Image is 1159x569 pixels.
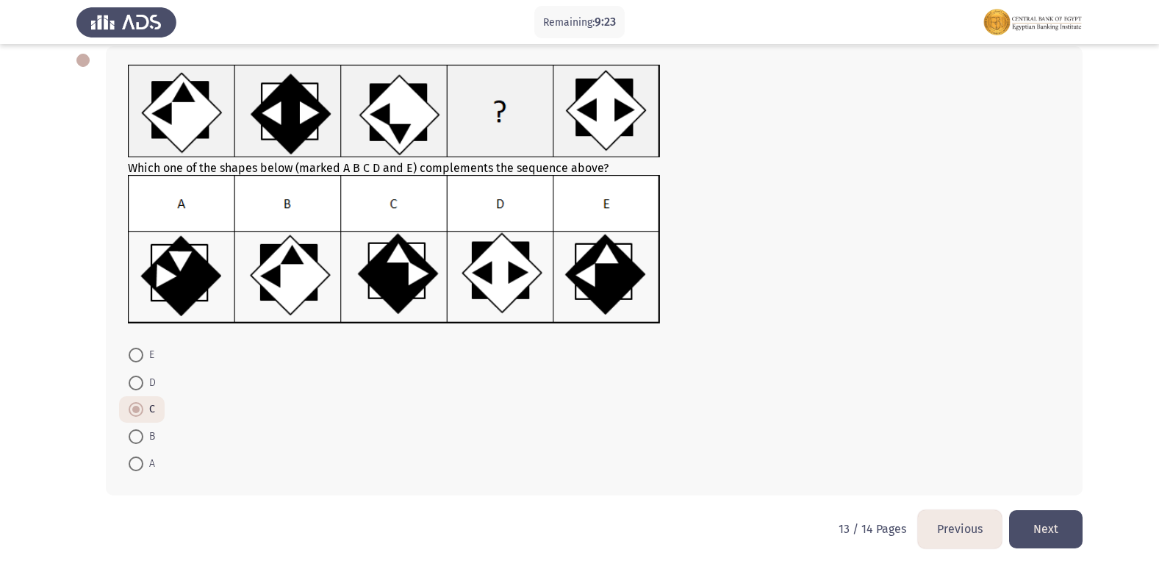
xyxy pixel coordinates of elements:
[143,428,155,445] span: B
[1009,510,1083,548] button: load next page
[595,15,616,29] span: 9:23
[983,1,1083,43] img: Assessment logo of FOCUS Assessment 3 Modules EN
[128,65,661,158] img: UkFYMDAxMDhBLnBuZzE2MjIwMzQ5MzczOTY=.png
[143,346,154,364] span: E
[128,65,1061,327] div: Which one of the shapes below (marked A B C D and E) complements the sequence above?
[918,510,1002,548] button: load previous page
[839,522,906,536] p: 13 / 14 Pages
[143,401,155,418] span: C
[76,1,176,43] img: Assess Talent Management logo
[128,175,661,324] img: UkFYMDAxMDhCLnBuZzE2MjIwMzUwMjgyNzM=.png
[143,374,156,392] span: D
[143,455,155,473] span: A
[543,13,616,32] p: Remaining:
